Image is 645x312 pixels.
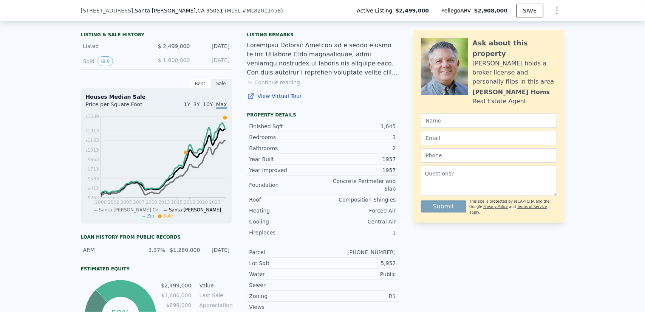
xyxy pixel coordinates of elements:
[483,205,508,209] a: Privacy Policy
[83,42,150,50] div: Listed
[421,200,467,213] button: Submit
[170,246,199,254] div: $1,280,000
[323,207,396,214] div: Forced Air
[249,303,323,311] div: Views
[196,200,208,205] tspan: 2020
[216,101,227,109] span: Max
[474,8,508,14] span: $2,908,000
[249,207,323,214] div: Heating
[198,281,232,290] td: Value
[323,218,396,225] div: Central Air
[323,229,396,236] div: 1
[247,79,300,86] button: Continue reading
[158,43,190,49] span: $ 2,499,000
[84,147,99,153] tspan: $1013
[171,200,183,205] tspan: 2015
[97,56,113,66] button: View historical data
[323,270,396,278] div: Public
[247,92,398,100] a: View Virtual Tour
[247,41,398,77] div: Loremipsu Dolorsi: Ametcon ad e seddo eiusmo te inc Utlabore Etdo magnaaliquae, admi veniamqu nos...
[249,155,323,163] div: Year Built
[196,42,230,50] div: [DATE]
[169,207,221,213] span: Santa [PERSON_NAME]
[421,148,557,163] input: Phone
[209,200,221,205] tspan: 2023
[323,155,396,163] div: 1957
[133,7,223,14] span: , Santa [PERSON_NAME]
[161,301,192,309] td: $899,000
[249,123,323,130] div: Finished Sqft
[249,292,323,300] div: Zoning
[87,196,99,201] tspan: $263
[225,7,283,14] div: ( )
[133,200,145,205] tspan: 2007
[203,101,213,107] span: 10Y
[549,3,565,18] button: Show Options
[323,292,396,300] div: R1
[396,7,429,14] span: $2,499,000
[190,79,211,88] div: Rent
[249,144,323,152] div: Bathrooms
[163,213,173,219] span: Sale
[184,101,190,107] span: 1Y
[249,229,323,236] div: Fireplaces
[87,167,99,172] tspan: $713
[357,7,396,14] span: Active Listing
[108,200,119,205] tspan: 2002
[249,133,323,141] div: Bedrooms
[227,8,241,14] span: MLSL
[184,200,195,205] tspan: 2018
[145,200,157,205] tspan: 2010
[323,144,396,152] div: 2
[249,218,323,225] div: Cooling
[86,101,156,113] div: Price per Square Foot
[196,56,230,66] div: [DATE]
[473,59,557,86] div: [PERSON_NAME] holds a broker license and personally flips in this area
[323,166,396,174] div: 1957
[247,32,398,38] div: Listing remarks
[211,79,232,88] div: Sale
[517,4,543,17] button: SAVE
[158,200,170,205] tspan: 2013
[161,281,192,290] td: $2,499,000
[323,133,396,141] div: 3
[249,196,323,203] div: Roof
[323,123,396,130] div: 1,645
[193,101,200,107] span: 3Y
[87,157,99,162] tspan: $863
[87,176,99,182] tspan: $563
[323,248,396,256] div: [PHONE_NUMBER]
[120,200,132,205] tspan: 2005
[323,259,396,267] div: 5,952
[198,301,232,309] td: Appreciation
[249,181,323,189] div: Foundation
[421,131,557,145] input: Email
[473,38,557,59] div: Ask about this property
[84,138,99,143] tspan: $1163
[81,266,232,272] div: Estimated Equity
[99,207,160,213] span: Santa [PERSON_NAME] Co.
[249,281,323,289] div: Sewer
[161,291,192,300] td: $1,600,000
[86,93,227,101] div: Houses Median Sale
[81,32,232,39] div: LISTING & SALE HISTORY
[95,200,107,205] tspan: 2000
[242,8,281,14] span: # ML82011458
[249,248,323,256] div: Parcel
[421,113,557,128] input: Name
[198,291,232,300] td: Last Sale
[84,114,99,119] tspan: $1539
[249,270,323,278] div: Water
[139,246,166,254] div: 3.37%
[323,196,396,203] div: Composition Shingles
[81,7,133,14] span: [STREET_ADDRESS]
[469,199,557,215] div: This site is protected by reCAPTCHA and the Google and apply.
[249,166,323,174] div: Year Improved
[441,7,474,14] span: Pellego ARV
[83,56,150,66] div: Sold
[84,128,99,133] tspan: $1313
[473,88,550,97] div: [PERSON_NAME] Homs
[87,186,99,191] tspan: $413
[204,246,230,254] div: [DATE]
[158,57,190,63] span: $ 1,600,000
